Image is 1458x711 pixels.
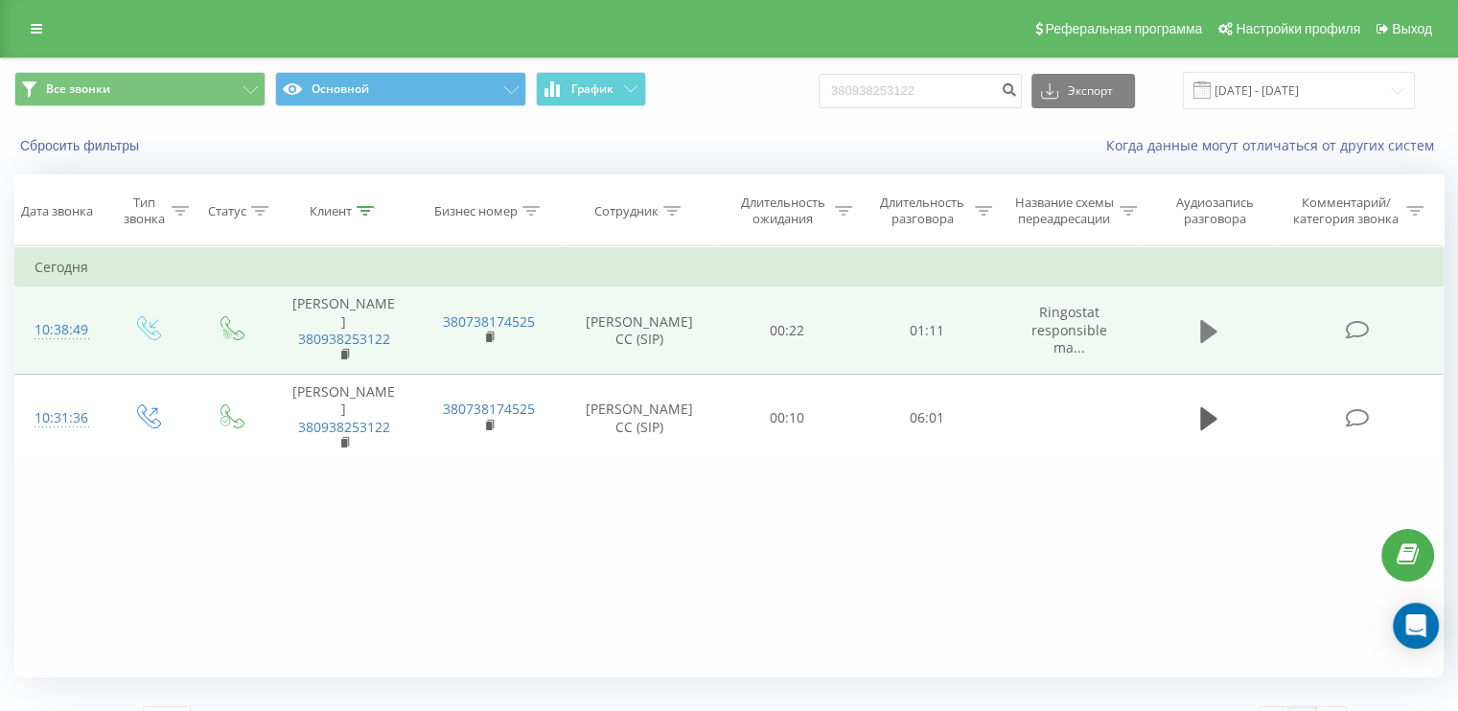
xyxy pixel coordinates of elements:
[310,203,352,219] div: Клиент
[562,375,718,463] td: [PERSON_NAME] CC (SIP)
[562,287,718,375] td: [PERSON_NAME] CC (SIP)
[874,195,970,227] div: Длительность разговора
[857,287,996,375] td: 01:11
[1392,21,1432,36] span: Выход
[1393,603,1439,649] div: Open Intercom Messenger
[298,418,390,436] a: 380938253122
[571,82,613,96] span: График
[35,400,85,437] div: 10:31:36
[14,137,149,154] button: Сбросить фильтры
[46,81,110,97] span: Все звонки
[271,287,416,375] td: [PERSON_NAME]
[15,248,1444,287] td: Сегодня
[718,375,857,463] td: 00:10
[536,72,646,106] button: График
[14,72,266,106] button: Все звонки
[121,195,166,227] div: Тип звонка
[271,375,416,463] td: [PERSON_NAME]
[1106,136,1444,154] a: Когда данные могут отличаться от других систем
[275,72,526,106] button: Основной
[434,203,518,219] div: Бизнес номер
[1014,195,1115,227] div: Название схемы переадресации
[735,195,831,227] div: Длительность ожидания
[443,400,535,418] a: 380738174525
[1031,74,1135,108] button: Экспорт
[1289,195,1401,227] div: Комментарий/категория звонка
[1045,21,1202,36] span: Реферальная программа
[1031,303,1107,355] span: Ringostat responsible ma...
[857,375,996,463] td: 06:01
[1159,195,1271,227] div: Аудиозапись разговора
[35,311,85,349] div: 10:38:49
[21,203,93,219] div: Дата звонка
[208,203,246,219] div: Статус
[819,74,1022,108] input: Поиск по номеру
[594,203,659,219] div: Сотрудник
[298,330,390,348] a: 380938253122
[443,312,535,331] a: 380738174525
[718,287,857,375] td: 00:22
[1236,21,1360,36] span: Настройки профиля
